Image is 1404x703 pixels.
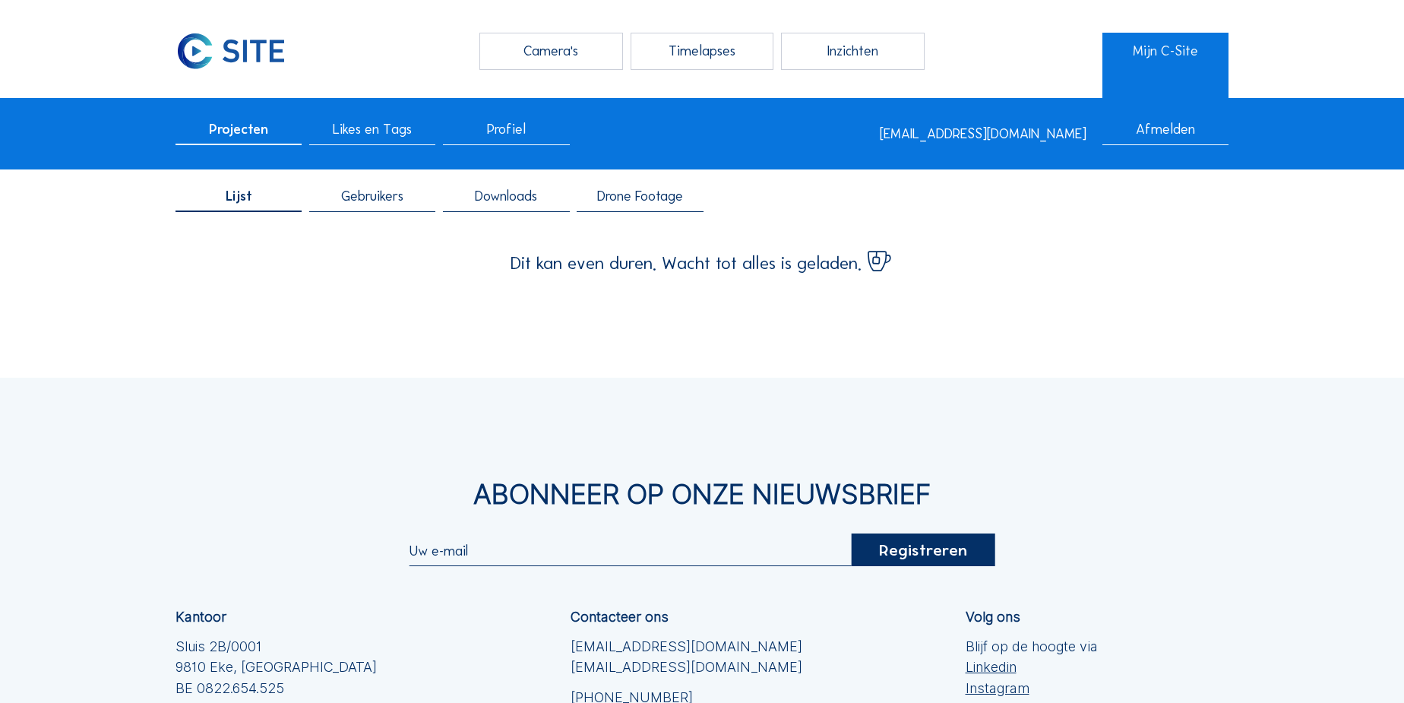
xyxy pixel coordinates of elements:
[880,127,1086,141] div: [EMAIL_ADDRESS][DOMAIN_NAME]
[333,122,412,136] span: Likes en Tags
[852,534,994,566] div: Registreren
[209,122,268,136] span: Projecten
[479,33,622,70] div: Camera's
[781,33,924,70] div: Inzichten
[175,33,286,70] img: C-SITE Logo
[409,543,852,559] input: Uw e-mail
[966,610,1020,624] div: Volg ons
[571,636,802,657] a: [EMAIL_ADDRESS][DOMAIN_NAME]
[175,610,226,624] div: Kantoor
[966,678,1098,698] a: Instagram
[511,255,862,272] span: Dit kan even duren. Wacht tot alles is geladen.
[597,189,683,203] span: Drone Footage
[1102,122,1228,145] div: Afmelden
[571,610,669,624] div: Contacteer ons
[571,657,802,677] a: [EMAIL_ADDRESS][DOMAIN_NAME]
[341,189,403,203] span: Gebruikers
[226,189,252,203] span: Lijst
[1102,33,1228,70] a: Mijn C-Site
[631,33,773,70] div: Timelapses
[487,122,526,136] span: Profiel
[175,33,302,70] a: C-SITE Logo
[175,480,1228,508] div: Abonneer op onze nieuwsbrief
[475,189,537,203] span: Downloads
[966,636,1098,698] div: Blijf op de hoogte via
[175,636,377,698] div: Sluis 2B/0001 9810 Eke, [GEOGRAPHIC_DATA] BE 0822.654.525
[966,657,1098,677] a: Linkedin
